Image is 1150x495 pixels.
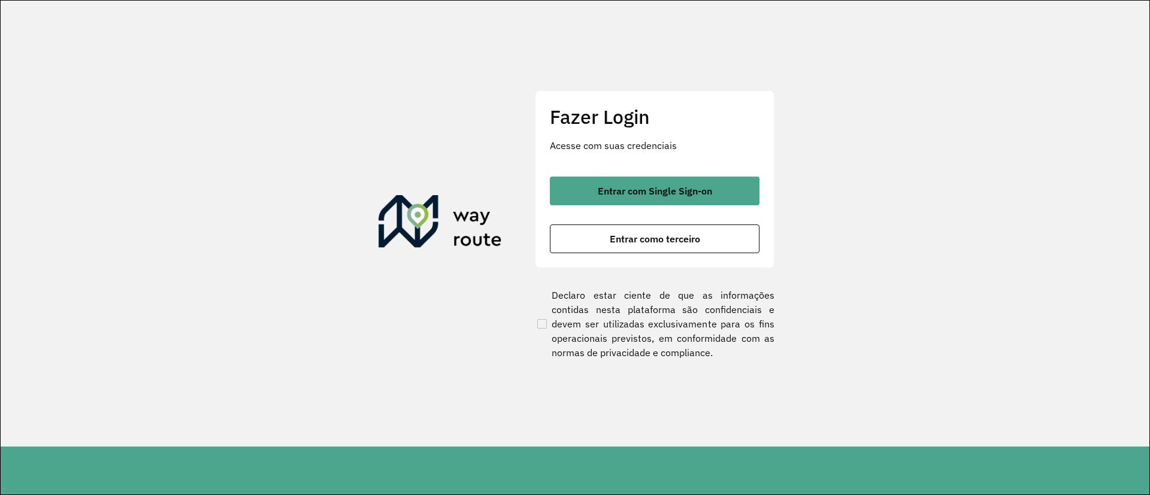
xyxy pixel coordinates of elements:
button: button [550,224,759,253]
button: button [550,177,759,205]
label: Declaro estar ciente de que as informações contidas nesta plataforma são confidenciais e devem se... [535,288,774,360]
img: Roteirizador AmbevTech [379,195,502,253]
span: Entrar com Single Sign-on [598,186,712,196]
h2: Fazer Login [550,105,759,128]
p: Acesse com suas credenciais [550,138,759,153]
span: Entrar como terceiro [610,234,700,244]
